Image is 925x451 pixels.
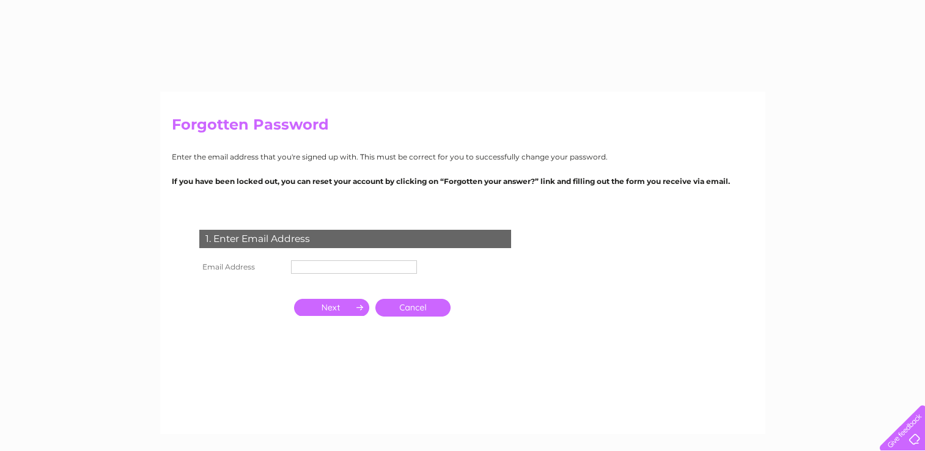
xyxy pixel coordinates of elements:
p: If you have been locked out, you can reset your account by clicking on “Forgotten your answer?” l... [172,175,754,187]
h2: Forgotten Password [172,116,754,139]
a: Cancel [375,299,451,317]
p: Enter the email address that you're signed up with. This must be correct for you to successfully ... [172,151,754,163]
div: 1. Enter Email Address [199,230,511,248]
th: Email Address [196,257,288,277]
